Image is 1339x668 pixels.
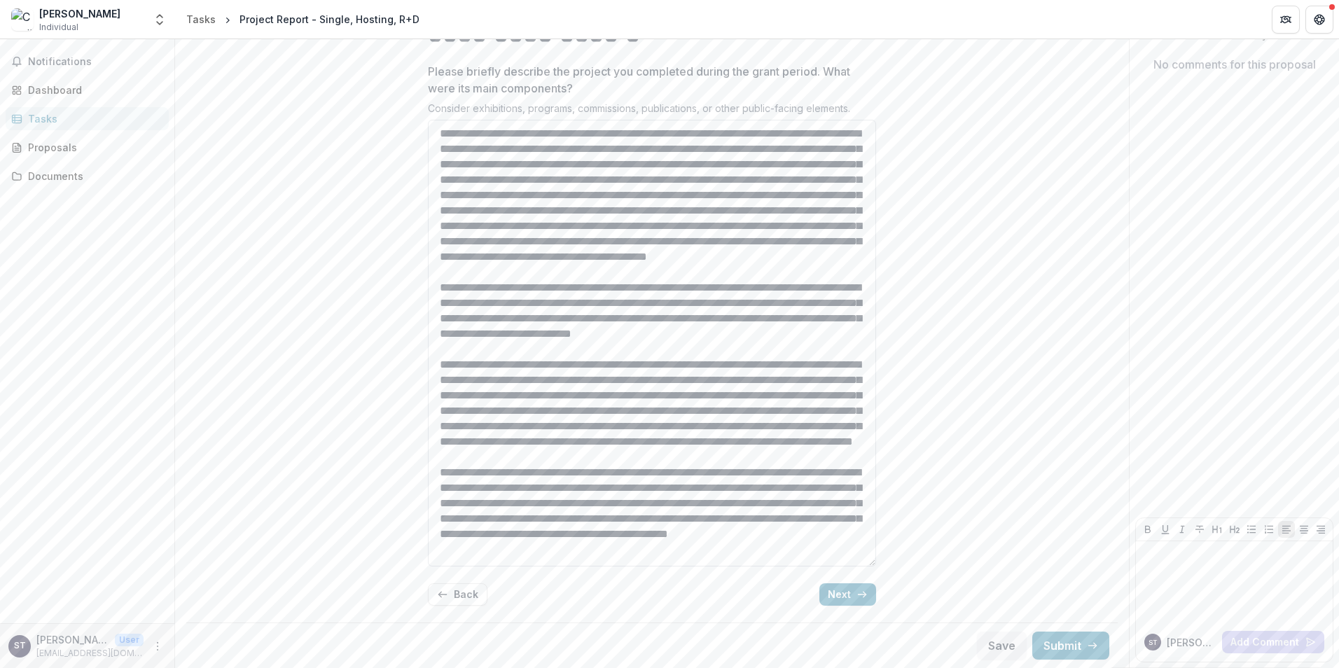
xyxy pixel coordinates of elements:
[1153,56,1316,73] p: No comments for this proposal
[428,63,868,97] p: Please briefly describe the project you completed during the grant period. What were its main com...
[977,632,1027,660] button: Save
[28,140,158,155] div: Proposals
[39,21,78,34] span: Individual
[115,634,144,646] p: User
[36,647,144,660] p: [EMAIL_ADDRESS][DOMAIN_NAME]
[150,6,169,34] button: Open entity switcher
[181,9,425,29] nav: breadcrumb
[1226,521,1243,538] button: Heading 2
[149,638,166,655] button: More
[1305,6,1333,34] button: Get Help
[6,78,169,102] a: Dashboard
[1167,635,1216,650] p: [PERSON_NAME]
[1278,521,1295,538] button: Align Left
[36,632,109,647] p: [PERSON_NAME]
[1272,6,1300,34] button: Partners
[11,8,34,31] img: Camille Brown
[1296,521,1312,538] button: Align Center
[1312,521,1329,538] button: Align Right
[819,583,876,606] button: Next
[1149,639,1158,646] div: Sara Trautman-Yegenoglu
[28,83,158,97] div: Dashboard
[1032,632,1109,660] button: Submit
[1261,521,1277,538] button: Ordered List
[181,9,221,29] a: Tasks
[428,583,487,606] button: Back
[28,56,163,68] span: Notifications
[1209,521,1226,538] button: Heading 1
[6,136,169,159] a: Proposals
[1243,521,1260,538] button: Bullet List
[428,102,876,120] div: Consider exhibitions, programs, commissions, publications, or other public-facing elements.
[186,12,216,27] div: Tasks
[28,169,158,183] div: Documents
[1222,631,1324,653] button: Add Comment
[6,107,169,130] a: Tasks
[6,165,169,188] a: Documents
[1191,521,1208,538] button: Strike
[14,641,26,650] div: Sara Trautman-Yegenoglu
[1157,521,1174,538] button: Underline
[1139,521,1156,538] button: Bold
[39,6,120,21] div: [PERSON_NAME]
[6,50,169,73] button: Notifications
[240,12,419,27] div: Project Report - Single, Hosting, R+D
[1174,521,1191,538] button: Italicize
[28,111,158,126] div: Tasks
